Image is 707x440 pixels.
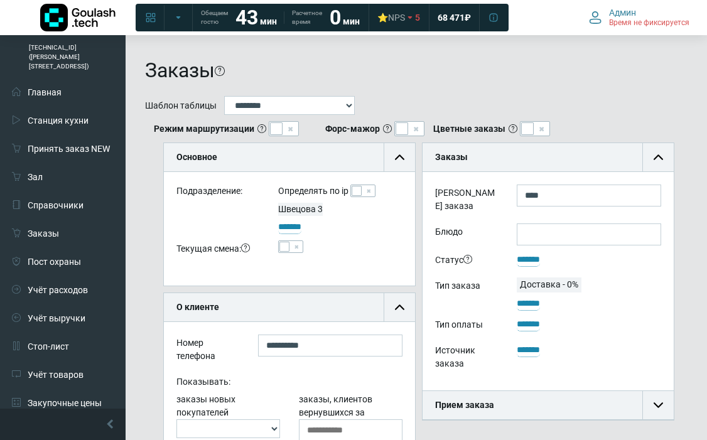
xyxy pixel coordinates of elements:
[235,6,258,30] strong: 43
[654,400,663,410] img: collapse
[654,153,663,162] img: collapse
[167,335,249,367] div: Номер телефона
[395,303,404,312] img: collapse
[435,152,468,162] b: Заказы
[260,16,277,26] span: мин
[167,185,269,203] div: Подразделение:
[395,153,404,162] img: collapse
[343,16,360,26] span: мин
[145,99,217,112] label: Шаблон таблицы
[609,7,636,18] span: Админ
[430,6,478,29] a: 68 471 ₽
[465,12,471,23] span: ₽
[193,6,367,29] a: Обещаем гостю 43 мин Расчетное время 0 мин
[167,373,412,393] div: Показывать:
[145,58,215,82] h1: Заказы
[176,302,219,312] b: О клиенте
[517,279,581,289] span: Доставка - 0%
[426,342,507,375] div: Источник заказа
[581,4,697,31] button: Админ Время не фиксируется
[433,122,505,136] b: Цветные заказы
[426,252,507,271] div: Статус
[426,277,507,311] div: Тип заказа
[609,18,689,28] span: Время не фиксируется
[415,12,420,23] span: 5
[388,13,405,23] span: NPS
[325,122,380,136] b: Форс-мажор
[167,240,269,260] div: Текущая смена:
[201,9,228,26] span: Обещаем гостю
[435,400,494,410] b: Прием заказа
[438,12,465,23] span: 68 471
[426,223,507,245] label: Блюдо
[176,152,217,162] b: Основное
[377,12,405,23] div: ⭐
[278,204,323,214] span: Швецова 3
[292,9,322,26] span: Расчетное время
[370,6,428,29] a: ⭐NPS 5
[426,185,507,217] label: [PERSON_NAME] заказа
[426,316,507,336] div: Тип оплаты
[40,4,116,31] img: Логотип компании Goulash.tech
[330,6,341,30] strong: 0
[278,185,348,198] label: Определять по ip
[154,122,254,136] b: Режим маршрутизации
